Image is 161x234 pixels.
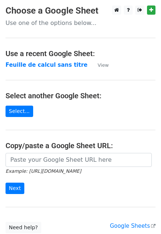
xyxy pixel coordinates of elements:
small: Example: [URL][DOMAIN_NAME] [6,168,81,174]
h4: Use a recent Google Sheet: [6,49,155,58]
input: Paste your Google Sheet URL here [6,153,152,167]
h3: Choose a Google Sheet [6,6,155,16]
a: Feuille de calcul sans titre [6,62,87,68]
a: View [90,62,109,68]
h4: Copy/paste a Google Sheet URL: [6,141,155,150]
a: Select... [6,106,33,117]
a: Google Sheets [110,223,155,229]
h4: Select another Google Sheet: [6,91,155,100]
input: Next [6,183,24,194]
a: Need help? [6,222,41,233]
p: Use one of the options below... [6,19,155,27]
small: View [98,62,109,68]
